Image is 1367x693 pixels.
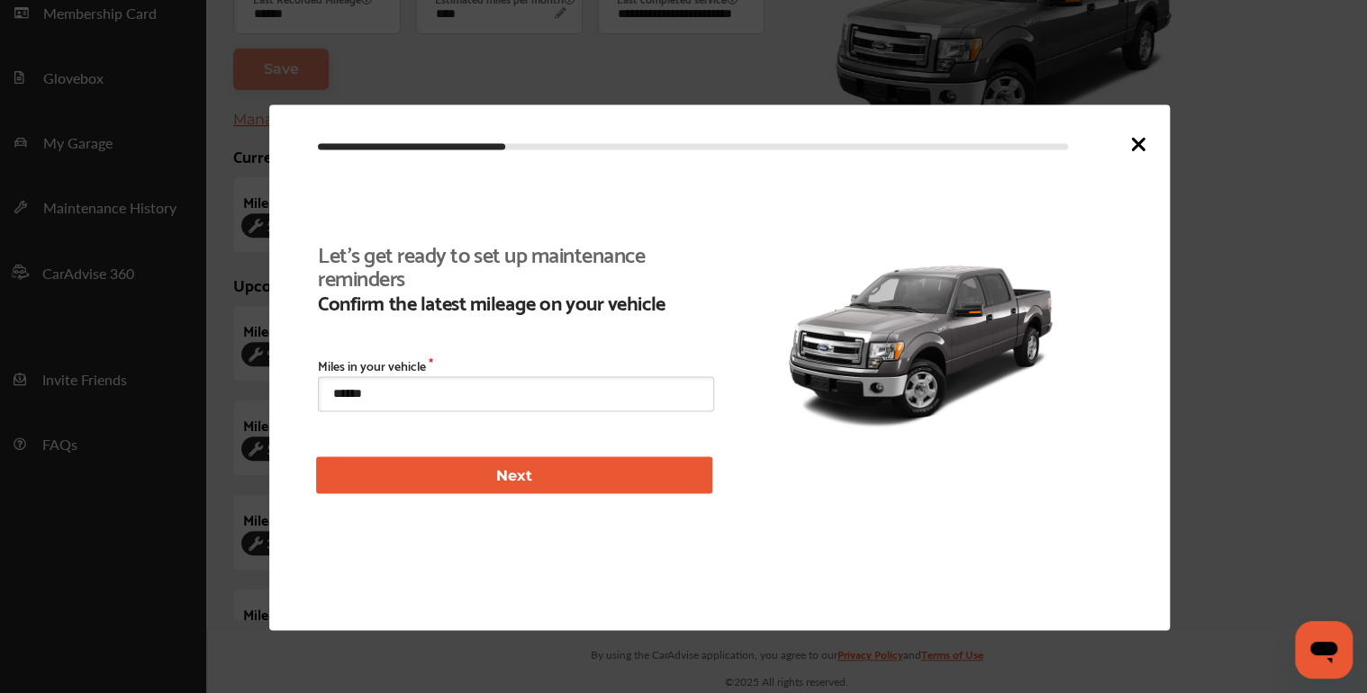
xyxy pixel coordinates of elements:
img: 9445_st0640_046.jpg [779,236,1062,448]
label: Miles in your vehicle [318,358,714,373]
b: Let's get ready to set up maintenance reminders [318,241,702,288]
b: Confirm the latest mileage on your vehicle [318,290,702,313]
button: Next [316,457,712,494]
iframe: Button to launch messaging window [1295,621,1353,679]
